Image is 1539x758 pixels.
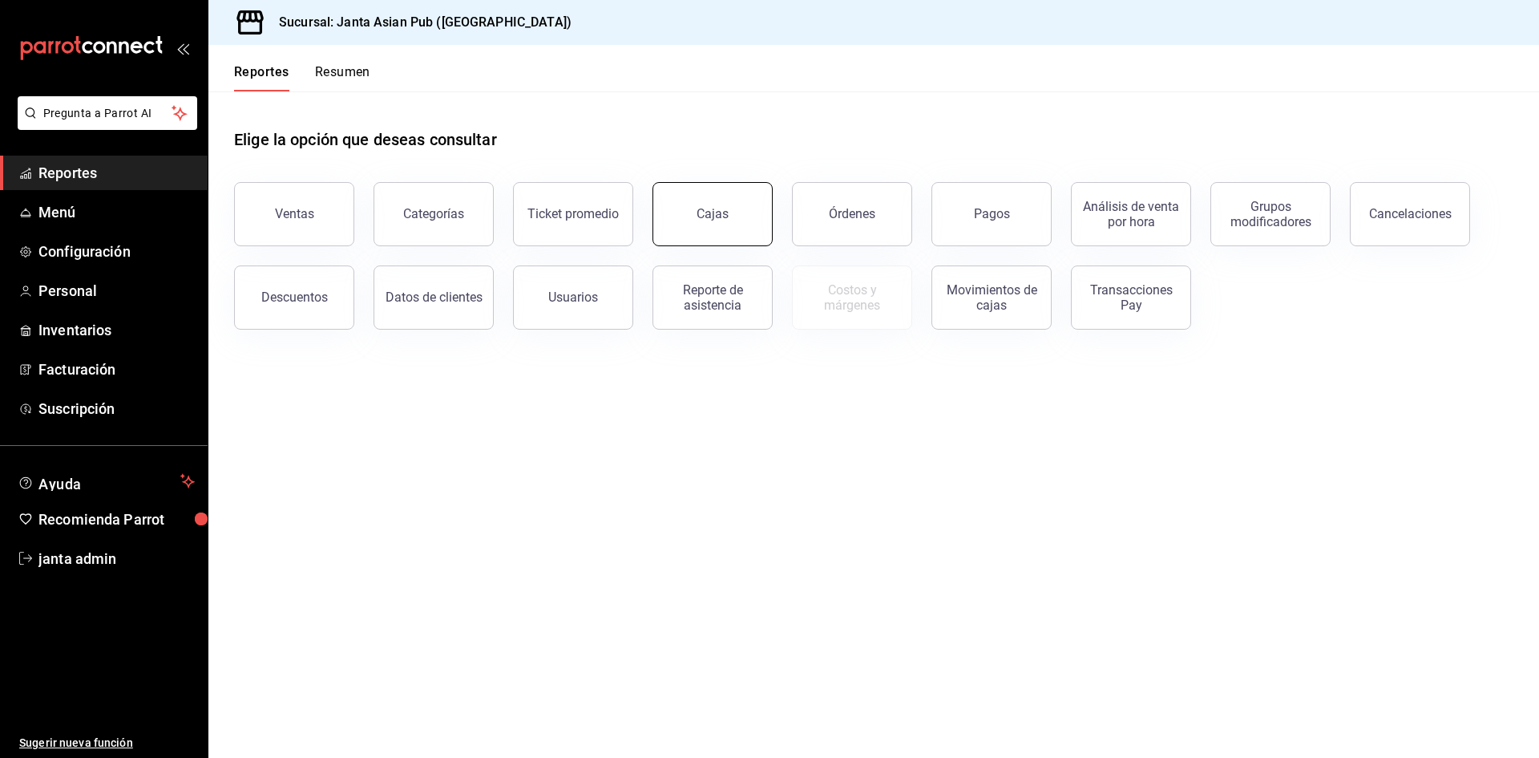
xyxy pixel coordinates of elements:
[43,105,172,122] span: Pregunta a Parrot AI
[234,182,354,246] button: Ventas
[374,182,494,246] button: Categorías
[266,13,572,32] h3: Sucursal: Janta Asian Pub ([GEOGRAPHIC_DATA])
[697,205,729,224] div: Cajas
[652,182,773,246] a: Cajas
[18,96,197,130] button: Pregunta a Parrot AI
[403,206,464,221] div: Categorías
[38,548,195,570] span: janta admin
[234,266,354,330] button: Descuentos
[1081,199,1181,229] div: Análisis de venta por hora
[792,182,912,246] button: Órdenes
[11,116,197,133] a: Pregunta a Parrot AI
[275,206,314,221] div: Ventas
[38,398,195,420] span: Suscripción
[38,359,195,380] span: Facturación
[374,266,494,330] button: Datos de clientes
[261,290,328,305] div: Descuentos
[931,266,1052,330] button: Movimientos de cajas
[234,64,289,91] button: Reportes
[386,290,483,305] div: Datos de clientes
[513,266,633,330] button: Usuarios
[38,319,195,341] span: Inventarios
[234,64,370,91] div: navigation tabs
[1350,182,1470,246] button: Cancelaciones
[19,735,195,752] span: Sugerir nueva función
[1081,282,1181,313] div: Transacciones Pay
[931,182,1052,246] button: Pagos
[38,472,174,491] span: Ayuda
[1221,199,1320,229] div: Grupos modificadores
[1210,182,1331,246] button: Grupos modificadores
[942,282,1041,313] div: Movimientos de cajas
[527,206,619,221] div: Ticket promedio
[315,64,370,91] button: Resumen
[234,128,497,152] h1: Elige la opción que deseas consultar
[1071,266,1191,330] button: Transacciones Pay
[176,42,189,55] button: open_drawer_menu
[974,206,1010,221] div: Pagos
[513,182,633,246] button: Ticket promedio
[548,290,598,305] div: Usuarios
[652,266,773,330] button: Reporte de asistencia
[38,280,195,302] span: Personal
[38,162,195,184] span: Reportes
[802,282,902,313] div: Costos y márgenes
[38,241,195,262] span: Configuración
[38,201,195,223] span: Menú
[792,266,912,330] button: Contrata inventarios para ver este reporte
[38,509,195,530] span: Recomienda Parrot
[829,206,875,221] div: Órdenes
[1071,182,1191,246] button: Análisis de venta por hora
[663,282,762,313] div: Reporte de asistencia
[1369,206,1452,221] div: Cancelaciones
